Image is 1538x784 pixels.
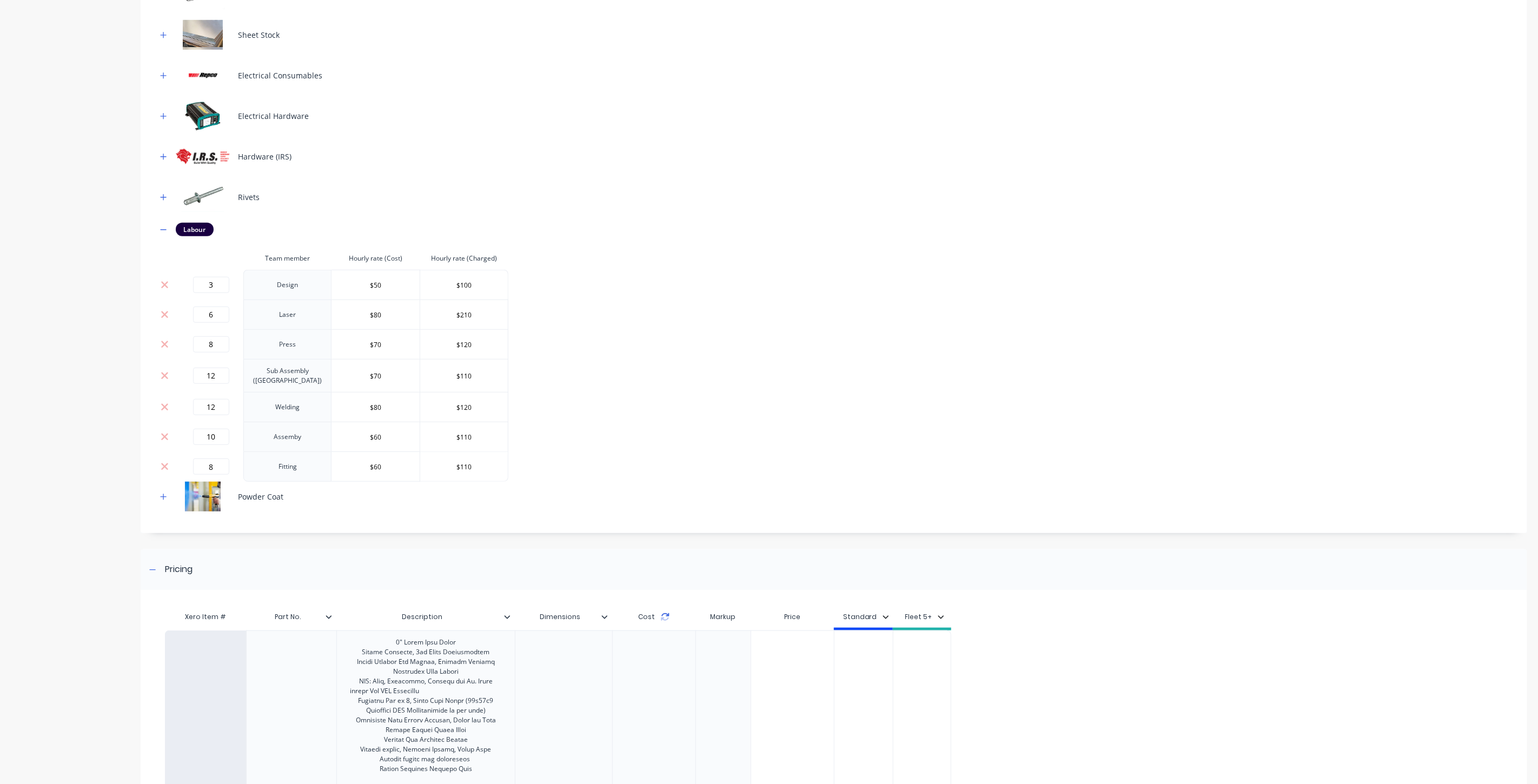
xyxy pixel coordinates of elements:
[246,603,330,630] div: Part No.
[336,603,508,630] div: Description
[238,191,260,203] div: Rivets
[176,182,230,212] img: Rivets
[332,336,419,353] input: $0.0000
[420,336,508,353] input: $0.0000
[176,482,230,511] img: Powder Coat
[176,61,230,90] img: Electrical Consumables
[332,247,420,270] th: Hourly rate (Cost)
[751,606,834,628] div: Price
[420,277,508,293] input: $0.0000
[515,606,612,628] div: Dimensions
[193,307,229,323] input: 0
[332,277,419,293] input: $0.0000
[238,151,291,162] div: Hardware (IRS)
[193,429,229,445] input: 0
[332,429,419,445] input: $0.0000
[243,359,332,392] td: Sub Assembly ([GEOGRAPHIC_DATA])
[332,459,419,475] input: $0.0000
[420,399,508,415] input: $0.0000
[243,329,332,359] td: Press
[193,399,229,415] input: 0
[165,563,193,576] div: Pricing
[695,606,751,628] div: Markup
[176,20,230,50] img: Sheet Stock
[193,336,229,353] input: 0
[246,606,336,628] div: Part No.
[420,307,508,323] input: $0.0000
[176,142,230,171] img: Hardware (IRS)
[515,603,606,630] div: Dimensions
[900,609,950,625] button: Fleet 5+
[238,29,280,41] div: Sheet Stock
[243,392,332,422] td: Welding
[176,223,214,236] div: Labour
[420,247,508,270] th: Hourly rate (Charged)
[332,399,419,415] input: $0.0000
[238,70,322,81] div: Electrical Consumables
[843,612,877,622] div: Standard
[238,110,309,122] div: Electrical Hardware
[193,368,229,384] input: 0
[332,307,419,323] input: $0.0000
[238,491,283,502] div: Powder Coat
[193,277,229,293] input: 0
[639,612,655,622] span: Cost
[165,606,246,628] div: Xero Item #
[332,368,419,384] input: $0.0000
[243,270,332,300] td: Design
[193,459,229,475] input: 0
[420,368,508,384] input: $0.0000
[420,459,508,475] input: $0.0000
[243,247,332,270] th: Team member
[905,612,932,622] div: Fleet 5+
[612,606,695,628] div: Cost
[838,609,894,625] button: Standard
[243,300,332,329] td: Laser
[336,606,515,628] div: Description
[243,451,332,482] td: Fitting
[176,101,230,131] img: Electrical Hardware
[420,429,508,445] input: $0.0000
[243,422,332,451] td: Assemby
